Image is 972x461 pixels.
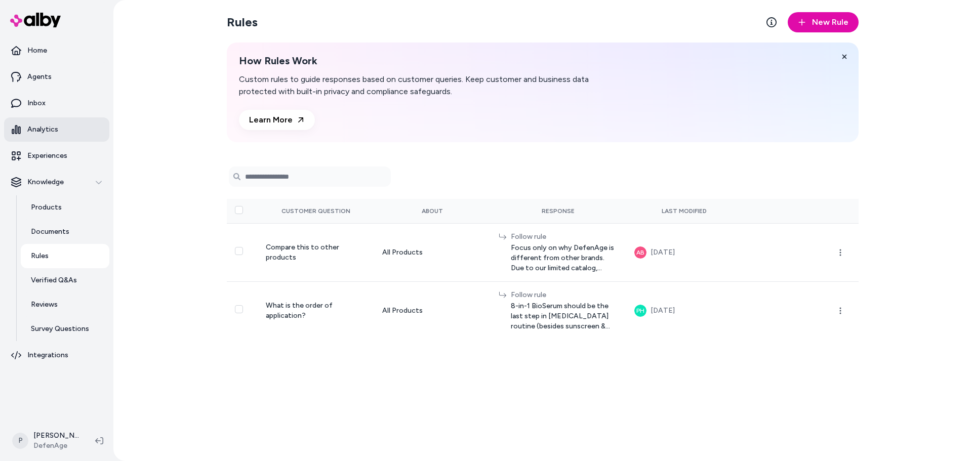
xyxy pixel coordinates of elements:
button: Select row [235,247,243,255]
div: All Products [382,306,482,316]
p: Experiences [27,151,67,161]
p: [PERSON_NAME] [33,431,79,441]
p: Analytics [27,124,58,135]
a: Analytics [4,117,109,142]
a: Integrations [4,343,109,367]
a: Learn More [239,110,315,130]
p: Verified Q&As [31,275,77,285]
div: All Products [382,247,482,258]
a: Reviews [21,292,109,317]
p: Integrations [27,350,68,360]
a: Home [4,38,109,63]
span: DefenAge [33,441,79,451]
a: Rules [21,244,109,268]
span: What is the order of application? [266,301,333,320]
p: Home [27,46,47,56]
span: 8-in-1 BioSerum should be the last step in [MEDICAL_DATA] routine (besides sunscreen & makeup). [511,301,618,331]
p: Inbox [27,98,46,108]
span: New Rule [812,16,848,28]
button: P[PERSON_NAME]DefenAge [6,425,87,457]
a: Verified Q&As [21,268,109,292]
p: Agents [27,72,52,82]
div: [DATE] [651,246,675,259]
p: Documents [31,227,69,237]
p: Rules [31,251,49,261]
button: Knowledge [4,170,109,194]
div: Follow rule [511,232,618,242]
span: Compare this to other products [266,243,339,262]
a: Products [21,195,109,220]
div: Response [499,207,618,215]
a: Survey Questions [21,317,109,341]
button: PH [634,305,646,317]
a: Agents [4,65,109,89]
a: Inbox [4,91,109,115]
button: AB [634,246,646,259]
p: Products [31,202,62,213]
button: New Rule [788,12,859,32]
div: Follow rule [511,290,618,300]
div: [DATE] [651,305,675,317]
div: Last Modified [634,207,735,215]
p: Knowledge [27,177,64,187]
p: Survey Questions [31,324,89,334]
span: Focus only on why DefenAge is different from other brands. Due to our limited catalog, please don... [511,243,618,273]
button: Select row [235,305,243,313]
p: Custom rules to guide responses based on customer queries. Keep customer and business data protec... [239,73,628,98]
a: Experiences [4,144,109,168]
div: About [382,207,482,215]
span: P [12,433,28,449]
h2: Rules [227,14,258,30]
button: Select all [235,206,243,214]
a: Documents [21,220,109,244]
div: Customer Question [266,207,366,215]
img: alby Logo [10,13,61,27]
p: Reviews [31,300,58,310]
h2: How Rules Work [239,55,628,67]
